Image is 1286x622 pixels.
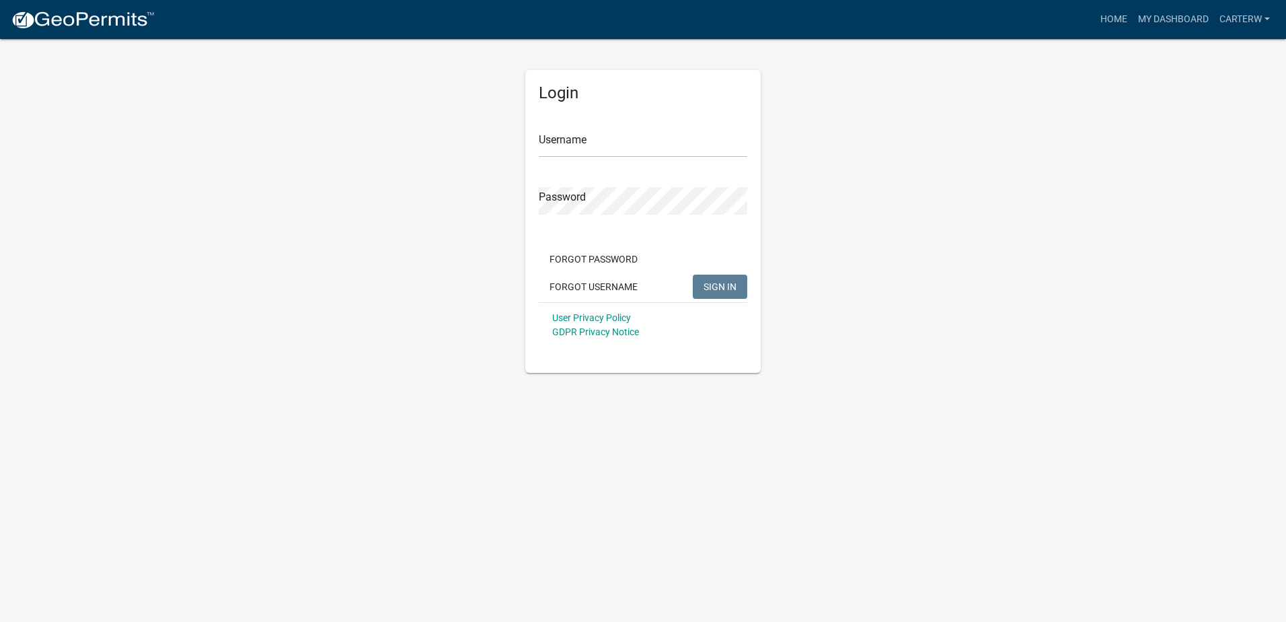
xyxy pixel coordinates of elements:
[539,275,648,299] button: Forgot Username
[539,247,648,271] button: Forgot Password
[1133,7,1214,32] a: My Dashboard
[1214,7,1275,32] a: CarterW
[1095,7,1133,32] a: Home
[693,275,747,299] button: SIGN IN
[552,326,639,337] a: GDPR Privacy Notice
[552,312,631,323] a: User Privacy Policy
[539,83,747,103] h5: Login
[704,281,736,291] span: SIGN IN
